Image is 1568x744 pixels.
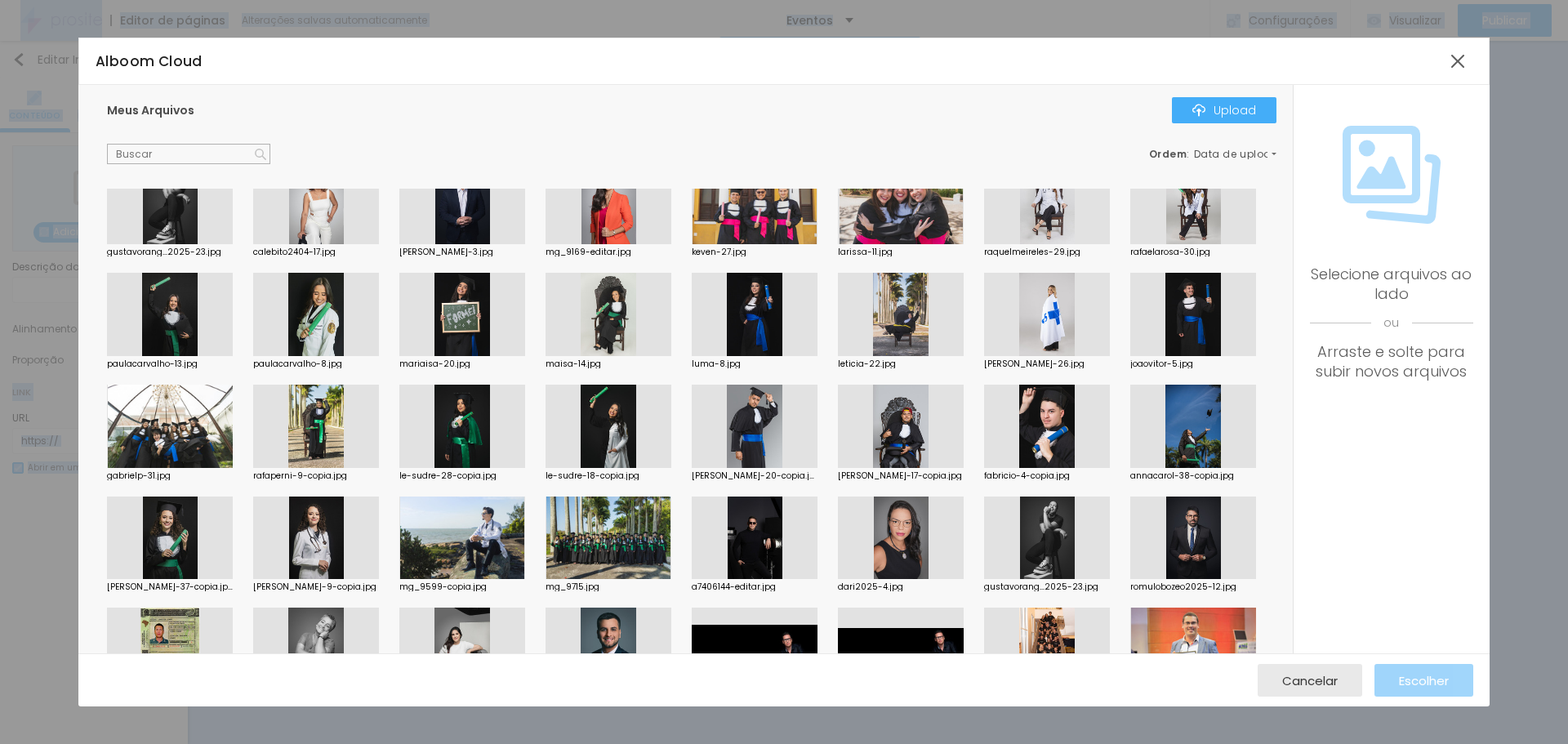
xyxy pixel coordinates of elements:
[546,472,671,480] div: le-sudre-18-copia.jpg
[253,472,379,480] div: rafaperni-9-copia.jpg
[1130,583,1256,591] div: romulobozeo2025-12.jpg
[1172,97,1276,123] button: IconeUpload
[399,248,525,256] div: [PERSON_NAME]-3.jpg
[107,248,233,256] div: gustavorang...2025-23.jpg
[838,583,964,591] div: dari2025-4.jpg
[984,472,1110,480] div: fabricio-4-copia.jpg
[399,360,525,368] div: mariaisa-20.jpg
[107,102,194,118] span: Meus Arquivos
[1258,664,1362,697] button: Cancelar
[1192,104,1256,117] div: Upload
[692,248,817,256] div: keven-27.jpg
[546,360,671,368] div: maisa-14.jpg
[1374,664,1473,697] button: Escolher
[838,248,964,256] div: larissa-11.jpg
[838,472,964,480] div: [PERSON_NAME]-17-copia.jpg
[1149,149,1276,159] div: :
[1399,674,1449,688] span: Escolher
[96,51,203,71] span: Alboom Cloud
[984,248,1110,256] div: raquelmeireles-29.jpg
[984,360,1110,368] div: [PERSON_NAME]-26.jpg
[692,472,817,480] div: [PERSON_NAME]-20-copia.jpg
[253,360,379,368] div: paulacarvalho-8.jpg
[838,360,964,368] div: leticia-22.jpg
[1310,265,1473,381] div: Selecione arquivos ao lado Arraste e solte para subir novos arquivos
[107,583,233,591] div: [PERSON_NAME]-37-copia.jpg
[546,248,671,256] div: mg_9169-editar.jpg
[253,248,379,256] div: calebito2404-17.jpg
[1130,360,1256,368] div: joaovitor-5.jpg
[253,583,379,591] div: [PERSON_NAME]-9-copia.jpg
[107,472,233,480] div: gabrielp-31.jpg
[984,583,1110,591] div: gustavorang...2025-23.jpg
[107,144,270,165] input: Buscar
[399,583,525,591] div: mg_9599-copia.jpg
[255,149,266,160] img: Icone
[692,583,817,591] div: a7406144-editar.jpg
[1310,304,1473,342] span: ou
[107,360,233,368] div: paulacarvalho-13.jpg
[546,583,671,591] div: mg_9715.jpg
[692,360,817,368] div: luma-8.jpg
[1192,104,1205,117] img: Icone
[1282,674,1338,688] span: Cancelar
[1130,248,1256,256] div: rafaelarosa-30.jpg
[1343,126,1441,224] img: Icone
[1130,472,1256,480] div: annacarol-38-copia.jpg
[399,472,525,480] div: le-sudre-28-copia.jpg
[1149,147,1187,161] span: Ordem
[1194,149,1279,159] span: Data de upload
